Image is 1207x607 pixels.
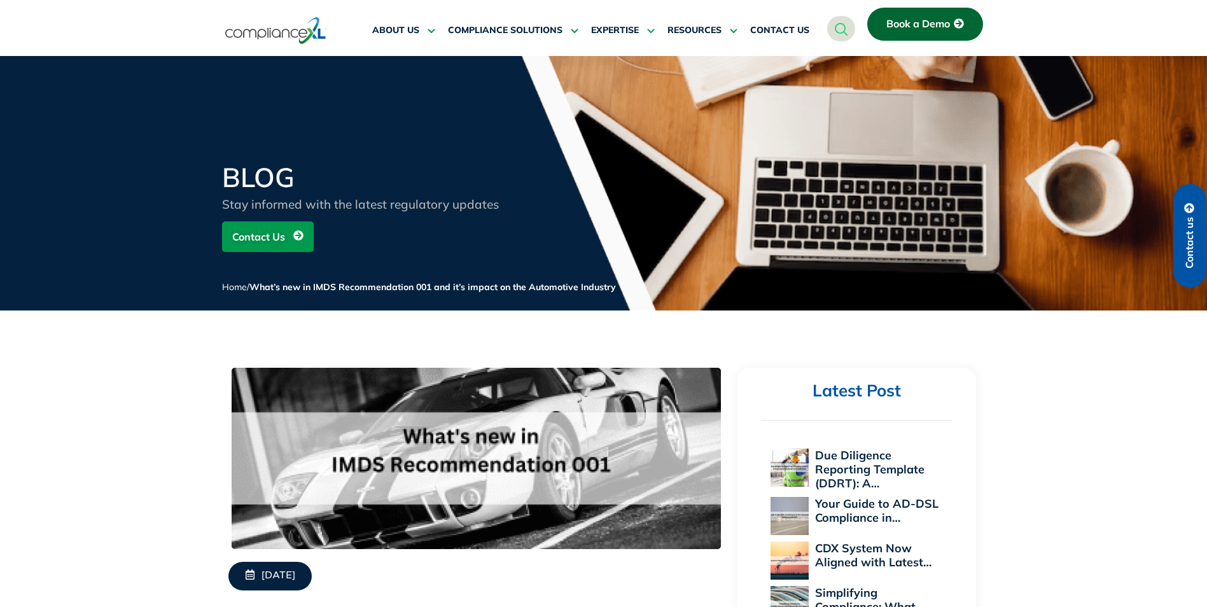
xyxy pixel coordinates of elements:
a: Contact us [1173,184,1206,288]
span: RESOURCES [667,25,722,36]
h2: Latest Post [761,380,952,401]
span: [DATE] [262,569,295,583]
a: CONTACT US [750,15,809,46]
img: Your Guide to AD-DSL Compliance in the Aerospace and Defense Industry [771,497,809,535]
img: CDX System Now Aligned with Latest EU POPs Rules [771,541,809,580]
a: Contact Us [222,221,314,252]
img: logo-one.svg [225,16,326,45]
a: Your Guide to AD-DSL Compliance in… [815,496,938,525]
a: Book a Demo [867,8,983,41]
h2: BLOG [222,164,527,191]
a: ABOUT US [372,15,435,46]
a: RESOURCES [667,15,737,46]
a: EXPERTISE [591,15,655,46]
span: Stay informed with the latest regulatory updates [222,197,499,212]
span: CONTACT US [750,25,809,36]
span: Contact us [1184,217,1196,269]
span: / [222,281,616,293]
a: COMPLIANCE SOLUTIONS [448,15,578,46]
a: Due Diligence Reporting Template (DDRT): A… [815,448,924,491]
a: [DATE] [228,562,312,590]
a: Home [222,281,247,293]
img: Due Diligence Reporting Template (DDRT): A Supplier’s Roadmap to Compliance [771,449,809,487]
span: ABOUT US [372,25,419,36]
span: What’s new in IMDS Recommendation 001 and it’s impact on the Automotive Industry [249,281,616,293]
span: EXPERTISE [591,25,639,36]
span: Contact Us [232,225,285,249]
img: IMDS-Recommendation-001-352×250 [232,368,721,549]
span: Book a Demo [886,18,950,30]
a: navsearch-button [827,16,855,41]
a: CDX System Now Aligned with Latest… [815,541,931,569]
span: COMPLIANCE SOLUTIONS [448,25,562,36]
